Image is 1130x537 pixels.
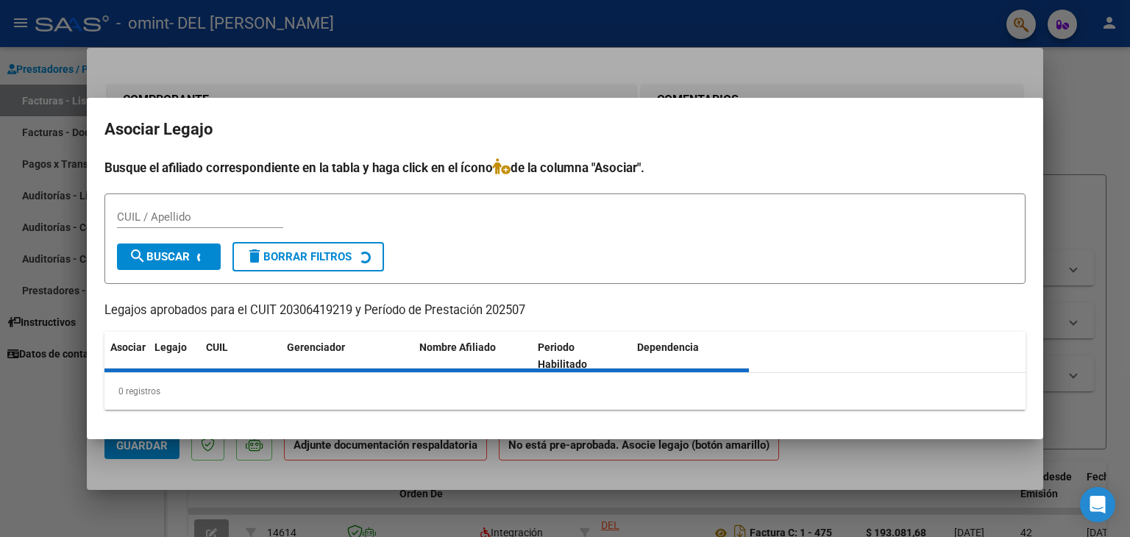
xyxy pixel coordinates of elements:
[281,332,413,380] datatable-header-cell: Gerenciador
[206,341,228,353] span: CUIL
[104,158,1026,177] h4: Busque el afiliado correspondiente en la tabla y haga click en el ícono de la columna "Asociar".
[631,332,750,380] datatable-header-cell: Dependencia
[149,332,200,380] datatable-header-cell: Legajo
[104,115,1026,143] h2: Asociar Legajo
[200,332,281,380] datatable-header-cell: CUIL
[117,243,221,270] button: Buscar
[246,247,263,265] mat-icon: delete
[413,332,532,380] datatable-header-cell: Nombre Afiliado
[154,341,187,353] span: Legajo
[232,242,384,271] button: Borrar Filtros
[104,302,1026,320] p: Legajos aprobados para el CUIT 20306419219 y Período de Prestación 202507
[419,341,496,353] span: Nombre Afiliado
[538,341,587,370] span: Periodo Habilitado
[246,250,352,263] span: Borrar Filtros
[287,341,345,353] span: Gerenciador
[110,341,146,353] span: Asociar
[129,250,190,263] span: Buscar
[532,332,631,380] datatable-header-cell: Periodo Habilitado
[637,341,699,353] span: Dependencia
[104,373,1026,410] div: 0 registros
[104,332,149,380] datatable-header-cell: Asociar
[1080,487,1115,522] div: Open Intercom Messenger
[129,247,146,265] mat-icon: search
